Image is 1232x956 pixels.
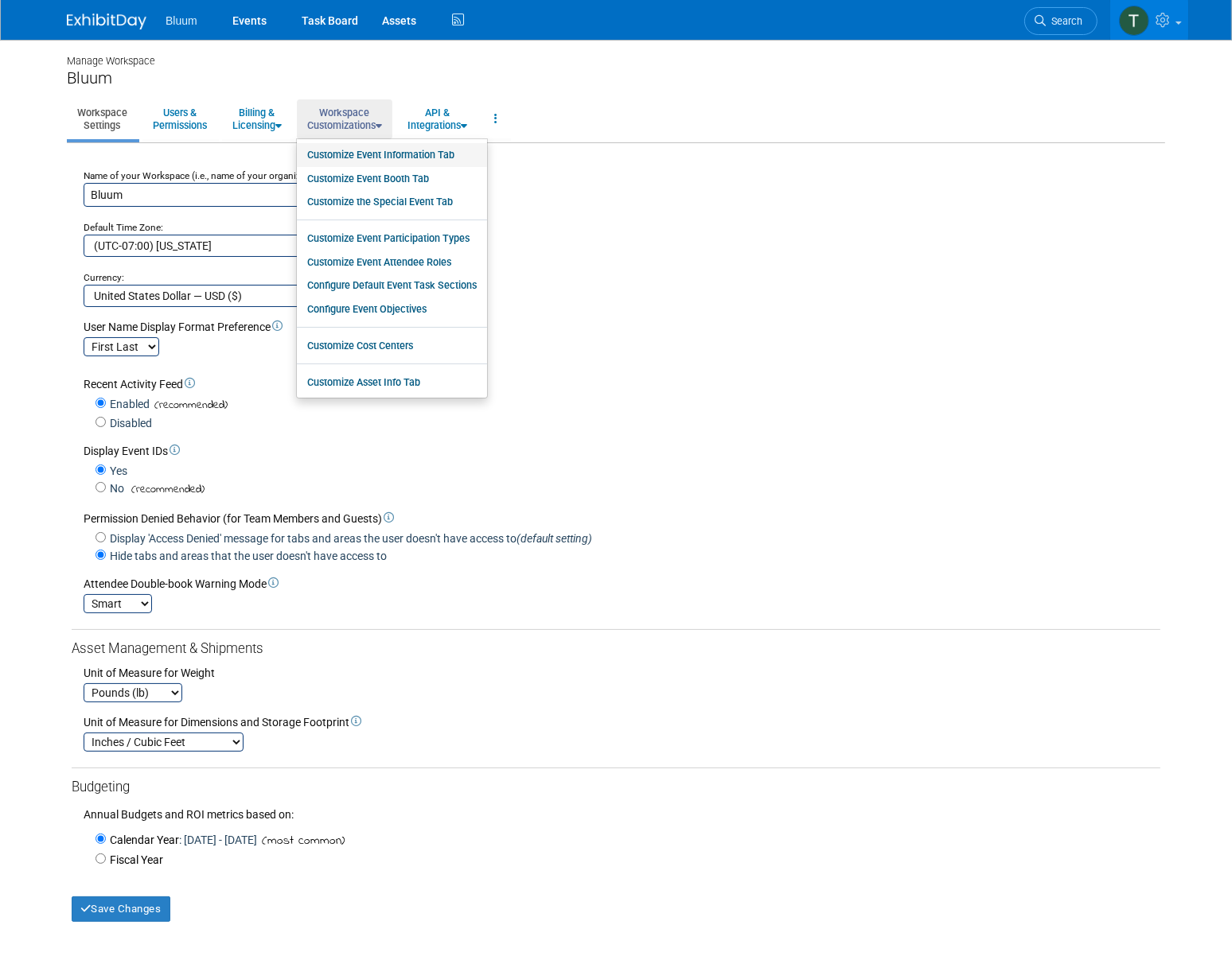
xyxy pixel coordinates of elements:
input: Name of your organization [84,183,442,207]
div: Permission Denied Behavior (for Team Members and Guests) [84,511,1160,527]
div: Manage Workspace [67,40,1165,68]
a: Configure Default Event Task Sections [297,274,487,297]
span: Fiscal Year [110,853,163,866]
span: (recommended) [127,481,205,498]
a: Customize Event Booth Tab [297,167,487,191]
span: Bluum [166,14,197,27]
label: Display 'Access Denied' message for tabs and areas the user doesn't have access to [106,530,592,546]
div: Asset Management & Shipments [72,639,1160,659]
div: Bluum [67,68,1165,88]
a: Customize Event Participation Types [297,227,487,251]
span: (most common) [257,832,345,850]
label: Enabled [106,396,150,412]
i: (default setting) [517,532,592,545]
label: Hide tabs and areas that the user doesn't have access to [106,548,387,564]
span: (recommended) [150,397,228,414]
a: API &Integrations [397,99,478,138]
div: Attendee Double-book Warning Mode [84,576,1160,592]
a: WorkspaceCustomizations [297,99,392,138]
button: Save Changes [72,896,170,922]
a: WorkspaceSettings [67,99,138,138]
label: No [106,480,124,496]
label: Disabled [106,415,152,431]
a: Search [1024,7,1097,35]
small: Currency: [84,272,124,283]
a: Customize the Special Event Tab [297,190,487,214]
a: Customize Event Information Tab [297,143,487,167]
small: Name of your Workspace (i.e., name of your organization or your division): [84,170,396,181]
span: Calendar Year [110,834,179,846]
div: User Name Display Format Preference [84,319,1160,335]
label: : [DATE] - [DATE] [106,832,257,848]
div: Annual Budgets and ROI metrics based on: [72,797,1160,822]
a: Configure Event Objectives [297,297,487,321]
img: ExhibitDay [67,14,146,29]
a: Billing &Licensing [222,99,292,138]
div: Recent Activity Feed [84,376,1160,392]
div: Budgeting [72,778,1160,797]
div: Unit of Measure for Dimensions and Storage Footprint [84,714,1160,730]
a: Customize Asset Info Tab [297,371,487,394]
a: Customize Event Attendee Roles [297,251,487,274]
span: Search [1046,15,1082,27]
img: Taylor Bradley [1119,6,1149,36]
small: Default Time Zone: [84,222,163,233]
a: Customize Cost Centers [297,334,487,358]
label: Yes [106,463,127,479]
a: Users &Permissions [142,99,217,138]
div: Display Event IDs [84,443,1160,459]
div: Unit of Measure for Weight [84,665,1160,681]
